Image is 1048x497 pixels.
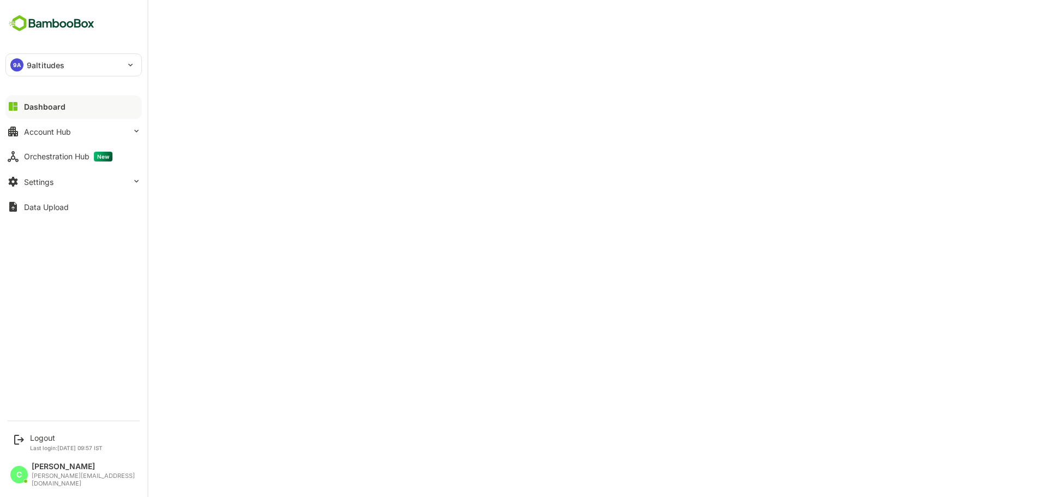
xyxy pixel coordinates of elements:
[5,146,142,167] button: Orchestration HubNew
[24,152,112,161] div: Orchestration Hub
[10,58,23,71] div: 9A
[24,202,69,212] div: Data Upload
[24,127,71,136] div: Account Hub
[5,196,142,218] button: Data Upload
[5,121,142,142] button: Account Hub
[24,177,53,187] div: Settings
[5,171,142,193] button: Settings
[5,13,98,34] img: BambooboxFullLogoMark.5f36c76dfaba33ec1ec1367b70bb1252.svg
[27,59,64,71] p: 9altitudes
[30,433,103,442] div: Logout
[10,466,28,483] div: C
[6,54,141,76] div: 9A9altitudes
[24,102,65,111] div: Dashboard
[94,152,112,161] span: New
[32,462,136,471] div: [PERSON_NAME]
[32,472,136,487] div: [PERSON_NAME][EMAIL_ADDRESS][DOMAIN_NAME]
[5,95,142,117] button: Dashboard
[30,445,103,451] p: Last login: [DATE] 09:57 IST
